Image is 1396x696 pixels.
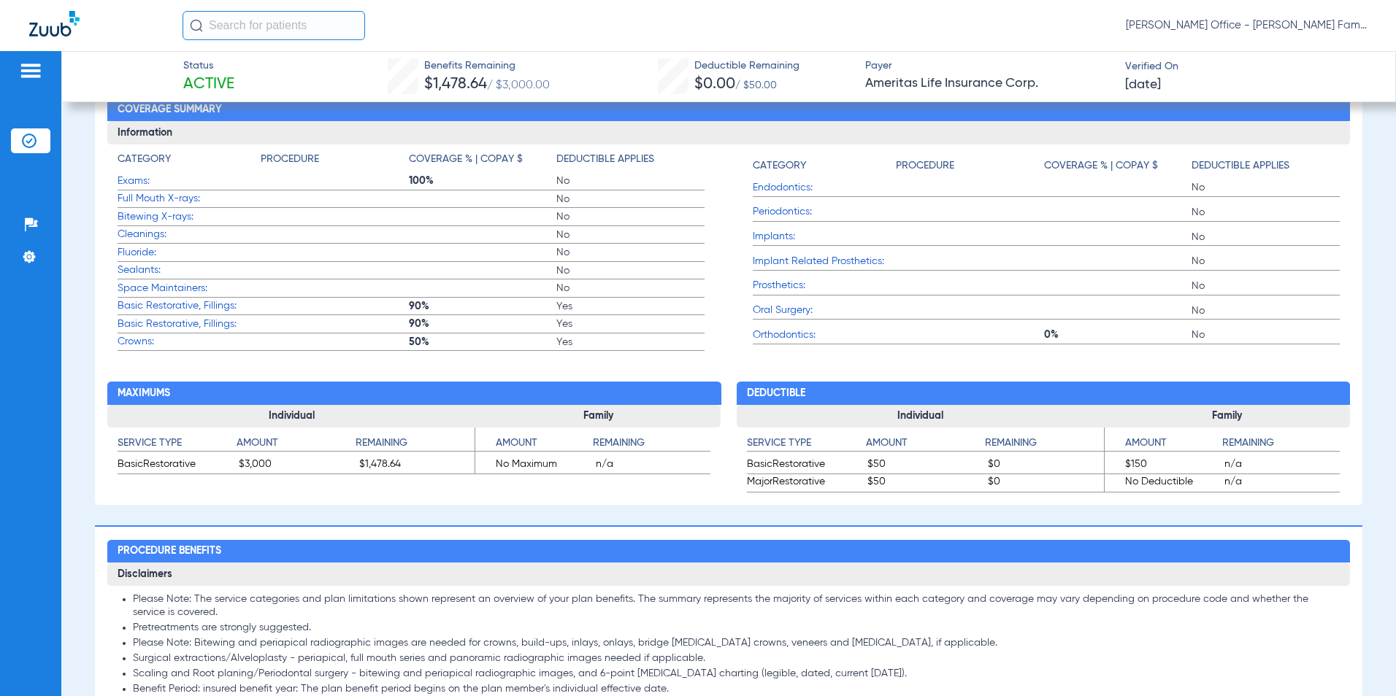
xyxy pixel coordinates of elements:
span: No [556,209,704,224]
span: n/a [1224,457,1340,474]
h4: Service Type [118,436,237,452]
span: No [1192,303,1339,318]
span: Yes [556,335,704,349]
h4: Remaining [356,436,475,452]
span: $150 [1105,457,1220,474]
h4: Category [118,152,171,167]
h2: Deductible [737,382,1350,405]
span: Verified On [1125,59,1373,74]
span: Crowns: [118,334,261,349]
span: Basic Restorative, Fillings: [118,298,261,314]
span: 50% [409,335,556,349]
h2: Procedure Benefits [107,540,1350,563]
li: Surgical extractions/Alveloplasty - periapical, full mouth series and panoramic radiographic imag... [133,652,1340,665]
span: Full Mouth X-rays: [118,191,261,206]
app-breakdown-title: Remaining [985,436,1104,457]
h4: Remaining [593,436,710,452]
h3: Disclaimers [107,562,1350,586]
span: BasicRestorative [747,457,862,474]
span: Exams: [118,174,261,189]
app-breakdown-title: Amount [866,436,985,457]
span: $0 [988,457,1103,474]
span: $50 [867,474,983,492]
span: / $50.00 [735,80,777,90]
app-breakdown-title: Coverage % | Copay $ [409,152,556,172]
app-breakdown-title: Remaining [356,436,475,457]
li: Scaling and Root planing/Periodontal surgery - bitewing and periapical radiographic images, and 6... [133,668,1340,681]
app-breakdown-title: Procedure [896,152,1043,179]
h3: Information [107,121,1350,144]
span: No [556,245,704,260]
span: Ameritas Life Insurance Corp. [865,74,1113,93]
span: $1,478.64 [359,457,475,474]
h3: Individual [737,405,1105,428]
span: No [1192,279,1339,293]
span: Implant Related Prosthetics: [753,254,896,269]
img: Zuub Logo [29,11,80,36]
span: No [1192,230,1339,244]
li: Pretreatments are strongly suggested. [133,622,1340,635]
li: Please Note: The service categories and plan limitations shown represent an overview of your plan... [133,593,1340,619]
span: $0 [988,474,1103,492]
input: Search for patients [183,11,365,40]
span: Prosthetics: [753,278,896,293]
app-breakdown-title: Deductible Applies [1192,152,1339,179]
h4: Deductible Applies [1192,158,1289,174]
h4: Amount [237,436,356,452]
span: No [556,174,704,188]
span: Status [183,58,234,74]
iframe: Chat Widget [1323,626,1396,696]
span: Endodontics: [753,180,896,196]
app-breakdown-title: Amount [237,436,356,457]
h4: Amount [1105,436,1222,452]
span: Cleanings: [118,227,261,242]
h4: Category [753,158,806,174]
h4: Service Type [747,436,866,452]
span: Fluoride: [118,245,261,260]
span: $50 [867,457,983,474]
h4: Amount [866,436,985,452]
h3: Family [475,405,721,428]
span: $0.00 [694,77,735,92]
app-breakdown-title: Category [118,152,261,172]
img: Search Icon [190,19,203,32]
h4: Remaining [1222,436,1340,452]
app-breakdown-title: Procedure [261,152,408,172]
h4: Remaining [985,436,1104,452]
span: No [556,263,704,278]
h4: Deductible Applies [556,152,654,167]
span: No Maximum [475,457,591,474]
span: Active [183,74,234,95]
app-breakdown-title: Coverage % | Copay $ [1044,152,1192,179]
span: No [1192,205,1339,220]
span: [PERSON_NAME] Office - [PERSON_NAME] Family Dentistry [1126,18,1367,33]
span: Sealants: [118,263,261,278]
span: $3,000 [239,457,354,474]
h4: Amount [475,436,593,452]
h4: Coverage % | Copay $ [409,152,523,167]
span: Oral Surgery: [753,303,896,318]
span: Deductible Remaining [694,58,799,74]
span: MajorRestorative [747,474,862,492]
app-breakdown-title: Service Type [118,436,237,457]
app-breakdown-title: Service Type [747,436,866,457]
span: 100% [409,174,556,188]
span: Periodontics: [753,204,896,220]
h2: Maximums [107,382,721,405]
span: Benefits Remaining [424,58,550,74]
img: hamburger-icon [19,62,42,80]
span: Bitewing X-rays: [118,209,261,225]
app-breakdown-title: Deductible Applies [556,152,704,172]
span: Yes [556,317,704,331]
span: 90% [409,317,556,331]
span: No [1192,328,1339,342]
span: No Deductible [1105,474,1220,492]
app-breakdown-title: Amount [1105,436,1222,457]
h4: Procedure [261,152,319,167]
span: Implants: [753,229,896,244]
app-breakdown-title: Category [753,152,896,179]
span: 90% [409,299,556,314]
span: No [1192,254,1339,268]
h3: Family [1105,405,1350,428]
